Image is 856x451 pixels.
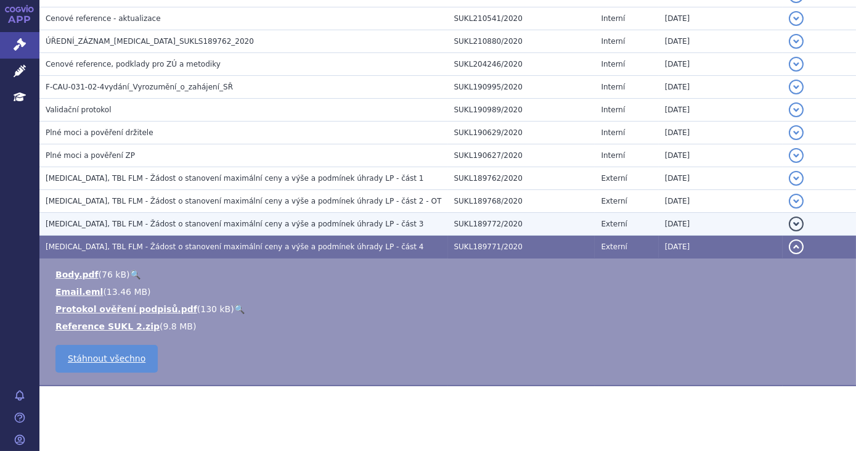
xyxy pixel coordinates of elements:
span: Interní [601,37,625,46]
span: Externí [601,174,627,183]
td: SUKL190627/2020 [448,144,595,167]
a: Reference SUKL 2.zip [55,321,160,331]
td: [DATE] [659,122,783,144]
td: SUKL189772/2020 [448,213,595,236]
span: Cenové reference, podklady pro ZÚ a metodiky [46,60,221,68]
a: Stáhnout všechno [55,345,158,373]
td: [DATE] [659,144,783,167]
span: Cenové reference - aktualizace [46,14,161,23]
button: detail [789,239,804,254]
button: detail [789,148,804,163]
td: [DATE] [659,53,783,76]
span: XOSPATA, TBL FLM - Žádost o stanovení maximální ceny a výše a podmínek úhrady LP - část 1 [46,174,424,183]
button: detail [789,102,804,117]
span: Plné moci a pověření držitele [46,128,153,137]
td: SUKL204246/2020 [448,53,595,76]
span: Interní [601,14,625,23]
span: 76 kB [102,270,126,279]
span: Plné moci a pověření ZP [46,151,135,160]
a: 🔍 [234,304,245,314]
button: detail [789,80,804,94]
button: detail [789,125,804,140]
td: SUKL190995/2020 [448,76,595,99]
li: ( ) [55,320,844,333]
td: [DATE] [659,167,783,190]
button: detail [789,57,804,72]
li: ( ) [55,286,844,298]
button: detail [789,194,804,209]
span: ÚŘEDNÍ_ZÁZNAM_XOSPATA_SUKLS189762_2020 [46,37,254,46]
span: Interní [601,106,625,114]
span: Interní [601,83,625,91]
span: Interní [601,151,625,160]
td: [DATE] [659,7,783,30]
td: SUKL189762/2020 [448,167,595,190]
a: Body.pdf [55,270,99,279]
span: XOSPATA, TBL FLM - Žádost o stanovení maximální ceny a výše a podmínek úhrady LP - část 3 [46,220,424,228]
td: [DATE] [659,30,783,53]
span: 13.46 MB [107,287,147,297]
span: Externí [601,197,627,205]
a: 🔍 [130,270,141,279]
td: SUKL189768/2020 [448,190,595,213]
td: [DATE] [659,236,783,259]
td: SUKL210880/2020 [448,30,595,53]
span: Interní [601,128,625,137]
a: Protokol ověření podpisů.pdf [55,304,197,314]
button: detail [789,34,804,49]
td: SUKL189771/2020 [448,236,595,259]
span: Externí [601,242,627,251]
span: XOSPATA, TBL FLM - Žádost o stanovení maximální ceny a výše a podmínek úhrady LP - část 4 [46,242,424,251]
td: [DATE] [659,99,783,122]
button: detail [789,217,804,231]
span: 130 kB [200,304,230,314]
button: detail [789,11,804,26]
span: F-CAU-031-02-4vydání_Vyrozumění_o_zahájení_SŘ [46,83,233,91]
span: XOSPATA, TBL FLM - Žádost o stanovení maximální ceny a výše a podmínek úhrady LP - část 2 - OT [46,197,441,205]
button: detail [789,171,804,186]
td: [DATE] [659,76,783,99]
li: ( ) [55,268,844,281]
td: [DATE] [659,190,783,213]
td: SUKL190989/2020 [448,99,595,122]
td: [DATE] [659,213,783,236]
span: Interní [601,60,625,68]
span: Externí [601,220,627,228]
a: Email.eml [55,287,103,297]
td: SUKL210541/2020 [448,7,595,30]
li: ( ) [55,303,844,315]
span: 9.8 MB [163,321,193,331]
span: Validační protokol [46,106,112,114]
td: SUKL190629/2020 [448,122,595,144]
